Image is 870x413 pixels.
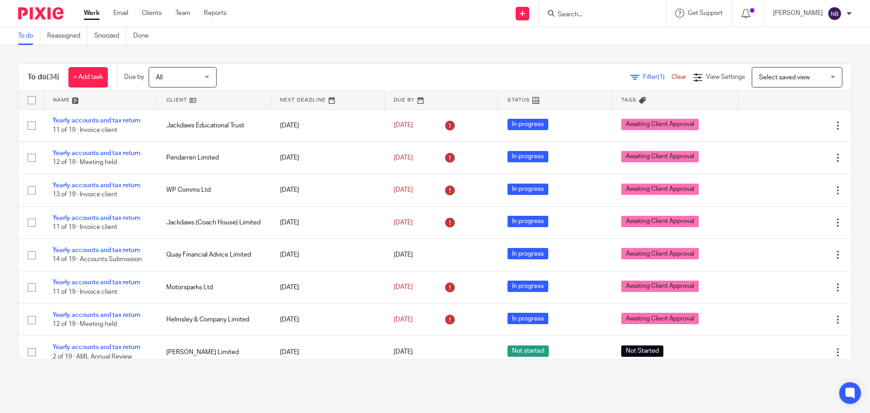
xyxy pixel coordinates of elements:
a: Snoozed [94,27,126,45]
td: Jackdaws (Coach House) Limited [157,206,271,238]
span: [DATE] [394,252,413,258]
span: [DATE] [394,219,413,226]
span: Awaiting Client Approval [621,119,699,130]
td: [DATE] [271,336,385,368]
a: Work [84,9,100,18]
span: [DATE] [394,284,413,291]
span: 11 of 19 · Invoice client [53,224,117,230]
a: Clear [672,74,686,80]
span: [DATE] [394,187,413,193]
td: Motorsparks Ltd [157,271,271,303]
span: In progress [507,151,548,162]
p: Due by [124,73,144,82]
td: [DATE] [271,206,385,238]
span: In progress [507,119,548,130]
a: Yearly accounts and tax return [53,344,140,350]
span: 11 of 19 · Invoice client [53,127,117,133]
span: Awaiting Client Approval [621,248,699,259]
td: [DATE] [271,174,385,206]
span: [DATE] [394,349,413,355]
a: Team [175,9,190,18]
span: (34) [47,73,59,81]
td: Jackdaws Educational Trust [157,109,271,141]
span: (1) [657,74,665,80]
a: Email [113,9,128,18]
span: Awaiting Client Approval [621,184,699,195]
span: Filter [643,74,672,80]
a: Yearly accounts and tax return [53,279,140,286]
h1: To do [28,73,59,82]
span: Tags [621,97,637,102]
a: Clients [142,9,162,18]
span: [DATE] [394,155,413,161]
span: 2 of 19 · AML Annual Review [53,354,132,360]
img: svg%3E [827,6,842,21]
span: View Settings [706,74,745,80]
span: 13 of 19 · Invoice client [53,192,117,198]
span: Awaiting Client Approval [621,151,699,162]
span: In progress [507,184,548,195]
td: WP Comms Ltd [157,174,271,206]
span: All [156,74,163,81]
span: [DATE] [394,316,413,323]
a: Yearly accounts and tax return [53,117,140,124]
a: Reports [204,9,227,18]
td: [DATE] [271,271,385,303]
span: Get Support [688,10,723,16]
td: Helmsley & Company Limited [157,304,271,336]
span: In progress [507,216,548,227]
span: In progress [507,281,548,292]
span: Awaiting Client Approval [621,281,699,292]
span: In progress [507,248,548,259]
span: Not started [507,345,549,357]
td: [DATE] [271,239,385,271]
a: Yearly accounts and tax return [53,247,140,253]
span: 11 of 19 · Invoice client [53,289,117,295]
a: Done [133,27,155,45]
span: 12 of 19 · Meeting held [53,321,117,327]
a: + Add task [68,67,108,87]
a: Yearly accounts and tax return [53,215,140,221]
img: Pixie [18,7,63,19]
span: [DATE] [394,122,413,129]
span: In progress [507,313,548,324]
span: Select saved view [759,74,810,81]
td: [DATE] [271,304,385,336]
a: To do [18,27,40,45]
td: [DATE] [271,109,385,141]
span: Awaiting Client Approval [621,313,699,324]
td: Pendarren Limited [157,141,271,174]
a: Reassigned [47,27,87,45]
a: Yearly accounts and tax return [53,182,140,189]
span: 14 of 19 · Accounts Submission [53,257,142,263]
span: Awaiting Client Approval [621,216,699,227]
td: Quay Financial Advice Limited [157,239,271,271]
span: Not Started [621,345,663,357]
a: Yearly accounts and tax return [53,312,140,318]
p: [PERSON_NAME] [773,9,823,18]
input: Search [557,11,638,19]
td: [PERSON_NAME] Limited [157,336,271,368]
span: 12 of 19 · Meeting held [53,159,117,165]
a: Yearly accounts and tax return [53,150,140,156]
td: [DATE] [271,141,385,174]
